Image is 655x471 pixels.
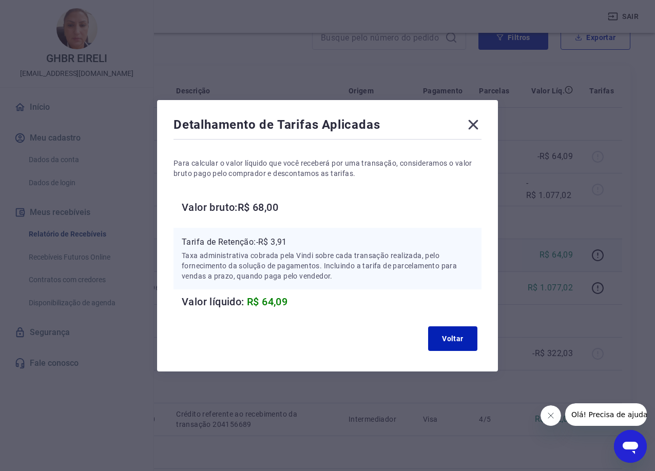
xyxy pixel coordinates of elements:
p: Taxa administrativa cobrada pela Vindi sobre cada transação realizada, pelo fornecimento da soluç... [182,250,473,281]
button: Voltar [428,326,477,351]
h6: Valor líquido: [182,293,481,310]
div: Detalhamento de Tarifas Aplicadas [174,116,481,137]
h6: Valor bruto: R$ 68,00 [182,199,481,215]
p: Para calcular o valor líquido que você receberá por uma transação, consideramos o valor bruto pag... [174,158,481,179]
span: Olá! Precisa de ajuda? [6,7,86,15]
iframe: Mensagem da empresa [565,403,647,426]
iframe: Fechar mensagem [541,405,561,426]
p: Tarifa de Retenção: -R$ 3,91 [182,236,473,248]
iframe: Botão para abrir a janela de mensagens [614,430,647,463]
span: R$ 64,09 [247,296,287,308]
